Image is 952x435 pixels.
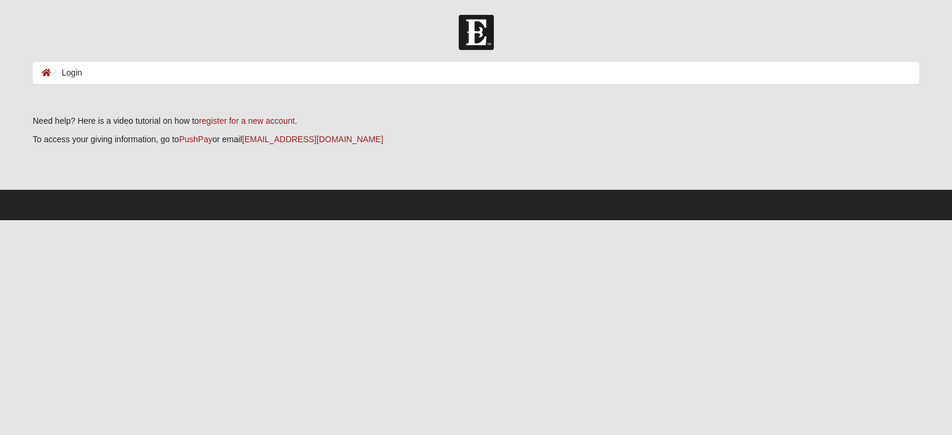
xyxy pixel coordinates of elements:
[179,134,212,144] a: PushPay
[33,115,919,127] p: Need help? Here is a video tutorial on how to .
[459,15,494,50] img: Church of Eleven22 Logo
[199,116,295,126] a: register for a new account
[51,67,82,79] li: Login
[33,133,919,146] p: To access your giving information, go to or email
[242,134,383,144] a: [EMAIL_ADDRESS][DOMAIN_NAME]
